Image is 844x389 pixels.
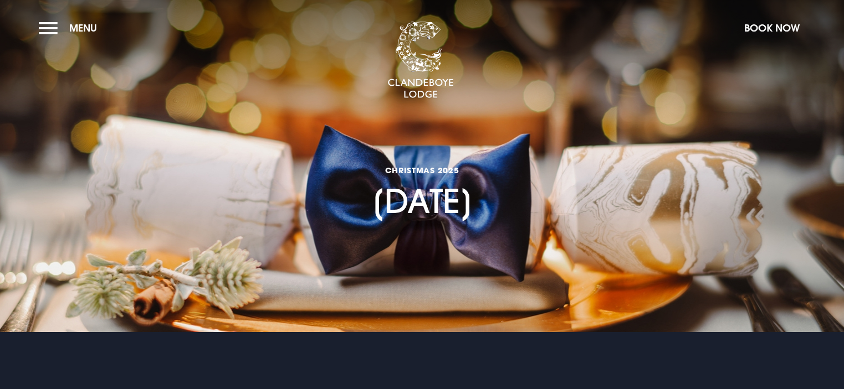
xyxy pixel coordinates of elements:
h1: [DATE] [371,117,473,221]
img: Clandeboye Lodge [387,22,454,99]
span: Menu [69,22,97,34]
span: CHRISTMAS 2025 [371,165,473,175]
button: Book Now [739,16,805,40]
button: Menu [39,16,103,40]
